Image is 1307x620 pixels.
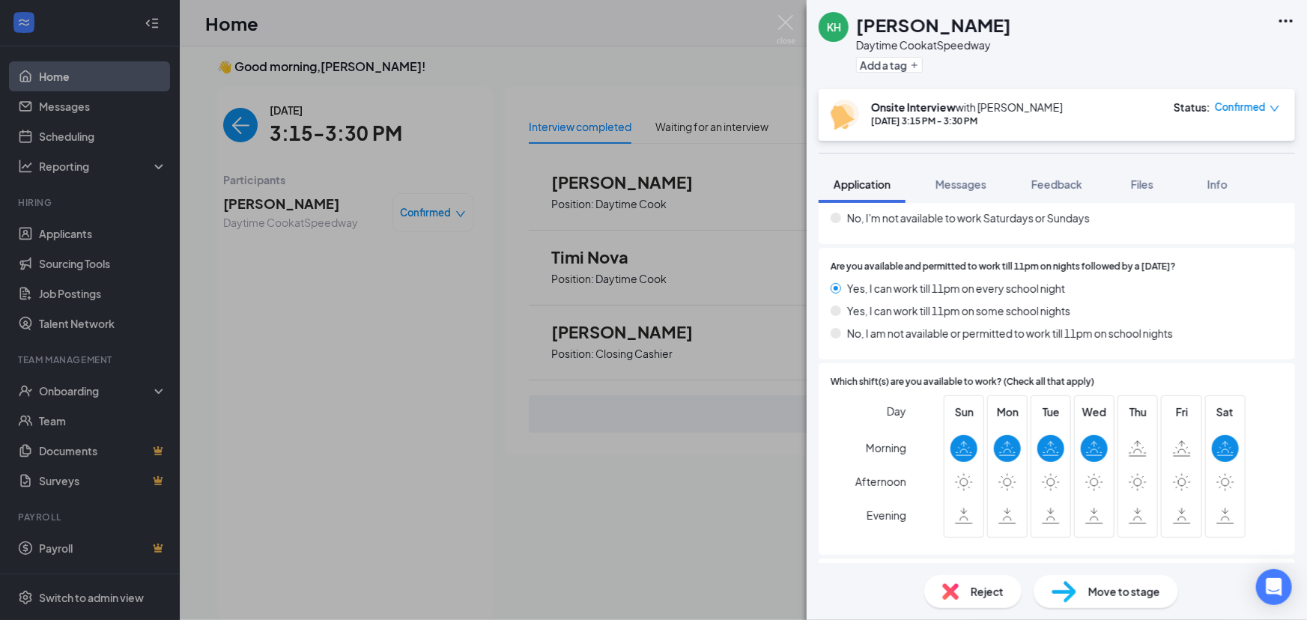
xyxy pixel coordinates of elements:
[1277,12,1295,30] svg: Ellipses
[1212,404,1239,420] span: Sat
[847,210,1090,226] span: No, I'm not available to work Saturdays or Sundays
[1088,583,1160,600] span: Move to stage
[847,325,1173,341] span: No, I am not available or permitted to work till 11pm on school nights
[1124,404,1151,420] span: Thu
[856,12,1011,37] h1: [PERSON_NAME]
[950,404,977,420] span: Sun
[910,61,919,70] svg: Plus
[834,177,891,191] span: Application
[1215,100,1266,115] span: Confirmed
[887,403,906,419] span: Day
[847,303,1070,319] span: Yes, I can work till 11pm on some school nights
[867,502,906,529] span: Evening
[1031,177,1082,191] span: Feedback
[871,100,956,114] b: Onsite Interview
[1037,404,1064,420] span: Tue
[994,404,1021,420] span: Mon
[831,375,1094,389] span: Which shift(s) are you available to work? (Check all that apply)
[827,19,841,34] div: KH
[866,434,906,461] span: Morning
[871,115,1063,127] div: [DATE] 3:15 PM - 3:30 PM
[1207,177,1228,191] span: Info
[1081,404,1108,420] span: Wed
[1174,100,1210,115] div: Status :
[1270,103,1280,114] span: down
[971,583,1004,600] span: Reject
[935,177,986,191] span: Messages
[855,468,906,495] span: Afternoon
[1131,177,1153,191] span: Files
[1168,404,1195,420] span: Fri
[871,100,1063,115] div: with [PERSON_NAME]
[856,37,1011,52] div: Daytime Cook at Speedway
[847,280,1065,297] span: Yes, I can work till 11pm on every school night
[856,57,923,73] button: PlusAdd a tag
[1256,569,1292,605] div: Open Intercom Messenger
[831,260,1176,274] span: Are you available and permitted to work till 11pm on nights followed by a [DATE]?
